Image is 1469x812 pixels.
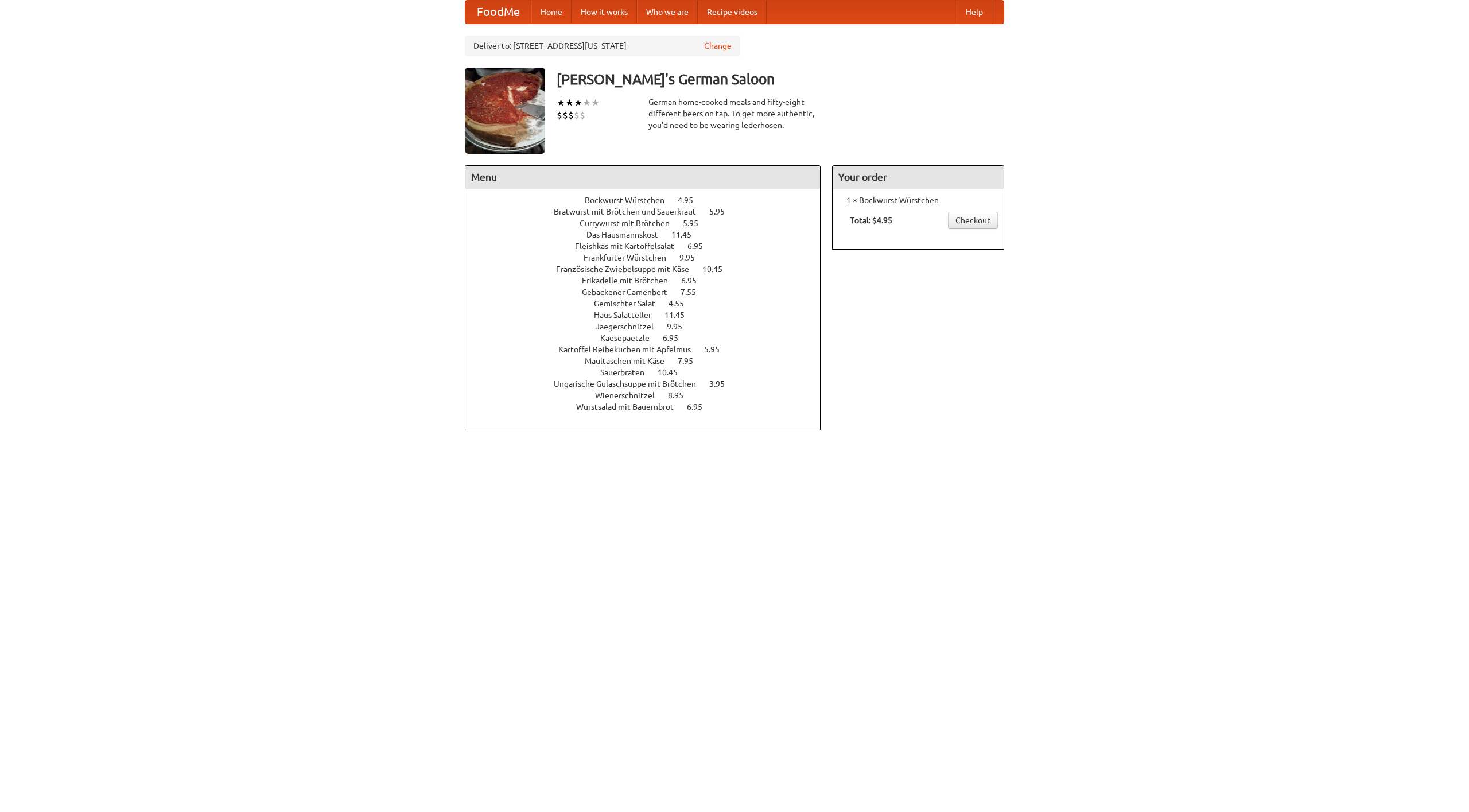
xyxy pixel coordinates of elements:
li: ★ [557,96,565,109]
span: Bratwurst mit Brötchen und Sauerkraut [554,207,708,216]
span: Maultaschen mit Käse [585,356,676,366]
li: 1 × Bockwurst Würstchen [838,195,998,206]
span: Haus Salatteller [594,310,663,320]
a: Checkout [948,212,998,229]
h3: [PERSON_NAME]'s German Saloon [557,68,1004,91]
span: 6.95 [687,242,714,251]
li: $ [562,109,568,122]
img: angular.jpg [465,68,545,154]
li: ★ [582,96,591,109]
a: Who we are [637,1,698,24]
span: Fleishkas mit Kartoffelsalat [575,242,686,251]
h4: Menu [465,166,820,189]
a: Bockwurst Würstchen 4.95 [585,196,714,205]
span: 10.45 [658,368,689,377]
span: 4.95 [678,196,705,205]
a: Französische Zwiebelsuppe mit Käse 10.45 [556,265,744,274]
span: Kartoffel Reibekuchen mit Apfelmus [558,345,702,354]
span: Gemischter Salat [594,299,667,308]
a: Maultaschen mit Käse 7.95 [585,356,714,366]
span: 4.55 [669,299,695,308]
span: 7.95 [678,356,705,366]
span: Wienerschnitzel [595,391,666,400]
span: 7.55 [681,287,708,297]
a: Jaegerschnitzel 9.95 [596,322,704,331]
a: How it works [572,1,637,24]
a: Gemischter Salat 4.55 [594,299,705,308]
span: Sauerbraten [600,368,656,377]
span: 6.95 [687,402,714,411]
span: 9.95 [679,253,706,262]
li: $ [580,109,585,122]
a: Kartoffel Reibekuchen mit Apfelmus 5.95 [558,345,741,354]
a: Gebackener Camenbert 7.55 [582,287,717,297]
li: ★ [574,96,582,109]
a: Kaesepaetzle 6.95 [600,333,699,343]
span: Frikadelle mit Brötchen [582,276,679,285]
a: Recipe videos [698,1,767,24]
li: $ [568,109,574,122]
a: Das Hausmannskost 11.45 [586,230,713,239]
span: Gebackener Camenbert [582,287,679,297]
a: Frikadelle mit Brötchen 6.95 [582,276,718,285]
a: Wurstsalad mit Bauernbrot 6.95 [576,402,724,411]
a: Haus Salatteller 11.45 [594,310,706,320]
a: Wienerschnitzel 8.95 [595,391,705,400]
a: Help [957,1,992,24]
a: Currywurst mit Brötchen 5.95 [580,219,720,228]
span: Französische Zwiebelsuppe mit Käse [556,265,701,274]
span: Das Hausmannskost [586,230,670,239]
span: 6.95 [681,276,708,285]
b: Total: $4.95 [850,216,892,225]
span: Ungarische Gulaschsuppe mit Brötchen [554,379,708,388]
li: $ [557,109,562,122]
a: Fleishkas mit Kartoffelsalat 6.95 [575,242,724,251]
a: Home [531,1,572,24]
span: 9.95 [667,322,694,331]
span: 8.95 [668,391,695,400]
li: $ [574,109,580,122]
li: ★ [565,96,574,109]
span: Jaegerschnitzel [596,322,665,331]
span: 3.95 [709,379,736,388]
a: FoodMe [465,1,531,24]
span: Wurstsalad mit Bauernbrot [576,402,685,411]
a: Sauerbraten 10.45 [600,368,699,377]
a: Bratwurst mit Brötchen und Sauerkraut 5.95 [554,207,746,216]
a: Change [704,40,732,52]
li: ★ [591,96,600,109]
span: Frankfurter Würstchen [584,253,678,262]
span: 5.95 [709,207,736,216]
a: Frankfurter Würstchen 9.95 [584,253,716,262]
span: 10.45 [702,265,734,274]
span: Currywurst mit Brötchen [580,219,681,228]
div: German home-cooked meals and fifty-eight different beers on tap. To get more authentic, you'd nee... [648,96,821,131]
span: 6.95 [663,333,690,343]
span: 11.45 [664,310,696,320]
span: 5.95 [683,219,710,228]
span: 5.95 [704,345,731,354]
h4: Your order [833,166,1004,189]
a: Ungarische Gulaschsuppe mit Brötchen 3.95 [554,379,746,388]
span: Bockwurst Würstchen [585,196,676,205]
span: Kaesepaetzle [600,333,661,343]
span: 11.45 [671,230,703,239]
div: Deliver to: [STREET_ADDRESS][US_STATE] [465,36,740,56]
